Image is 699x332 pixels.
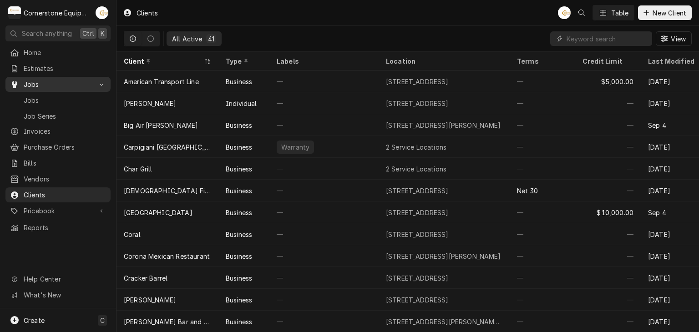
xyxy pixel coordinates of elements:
a: Job Series [5,109,111,124]
span: Clients [24,190,106,200]
div: Char Grill [124,164,152,174]
div: 41 [208,34,214,44]
div: — [510,114,575,136]
div: — [575,92,641,114]
div: — [575,223,641,245]
div: Location [386,56,502,66]
span: C [100,316,105,325]
button: Open search [574,5,589,20]
div: Business [226,77,252,86]
div: — [575,245,641,267]
div: — [510,289,575,311]
div: Cornerstone Equipment Repair, LLC's Avatar [8,6,21,19]
a: Vendors [5,171,111,186]
span: Ctrl [82,29,94,38]
button: View [656,31,692,46]
a: Bills [5,156,111,171]
div: [STREET_ADDRESS] [386,295,449,305]
div: — [269,114,379,136]
a: Invoices [5,124,111,139]
div: — [269,201,379,223]
span: Estimates [24,64,106,73]
div: Cracker Barrel [124,273,167,283]
div: [PERSON_NAME] [124,99,176,108]
div: — [510,158,575,180]
div: [STREET_ADDRESS][PERSON_NAME][PERSON_NAME] [386,317,502,327]
a: Home [5,45,111,60]
div: [STREET_ADDRESS][PERSON_NAME] [386,252,501,261]
div: Carpigiani [GEOGRAPHIC_DATA] [124,142,211,152]
a: Go to What's New [5,287,111,302]
div: [STREET_ADDRESS][PERSON_NAME] [386,121,501,130]
div: — [575,136,641,158]
div: Business [226,186,252,196]
a: Purchase Orders [5,140,111,155]
div: $5,000.00 [575,70,641,92]
button: Search anythingCtrlK [5,25,111,41]
div: — [575,267,641,289]
div: C [8,6,21,19]
div: Andrew Buigues's Avatar [558,6,571,19]
div: — [575,289,641,311]
div: Last Modified [648,56,697,66]
span: Purchase Orders [24,142,106,152]
span: Vendors [24,174,106,184]
div: [STREET_ADDRESS] [386,99,449,108]
div: — [510,245,575,267]
div: — [269,180,379,201]
div: — [510,92,575,114]
div: Business [226,252,252,261]
div: Terms [517,56,566,66]
div: Coral [124,230,141,239]
a: Reports [5,220,111,235]
div: 2 Service Locations [386,142,446,152]
div: Credit Limit [582,56,632,66]
span: Reports [24,223,106,232]
div: Cornerstone Equipment Repair, LLC [24,8,91,18]
div: AB [96,6,108,19]
div: — [510,70,575,92]
div: Corona Mexican Restaurant [124,252,210,261]
span: K [101,29,105,38]
div: — [269,70,379,92]
div: — [269,223,379,245]
span: Search anything [22,29,72,38]
div: — [575,114,641,136]
div: Business [226,208,252,217]
span: Job Series [24,111,106,121]
span: Invoices [24,126,106,136]
a: Go to Pricebook [5,203,111,218]
div: Business [226,164,252,174]
a: Jobs [5,93,111,108]
a: Go to Help Center [5,272,111,287]
div: [STREET_ADDRESS] [386,230,449,239]
span: Pricebook [24,206,92,216]
div: [PERSON_NAME] [124,295,176,305]
div: $10,000.00 [575,201,641,223]
div: — [269,245,379,267]
div: [GEOGRAPHIC_DATA] [124,208,192,217]
div: — [510,223,575,245]
a: Estimates [5,61,111,76]
span: New Client [651,8,688,18]
div: — [575,180,641,201]
div: — [269,92,379,114]
div: American Transport Line [124,77,199,86]
a: Go to Jobs [5,77,111,92]
div: Client [124,56,202,66]
div: Labels [277,56,371,66]
div: Business [226,273,252,283]
div: [STREET_ADDRESS] [386,208,449,217]
div: Business [226,295,252,305]
div: Andrew Buigues's Avatar [96,6,108,19]
span: Jobs [24,96,106,105]
span: Jobs [24,80,92,89]
div: [DEMOGRAPHIC_DATA] Fil A [124,186,211,196]
div: — [269,267,379,289]
div: Business [226,317,252,327]
span: Help Center [24,274,105,284]
div: All Active [172,34,203,44]
div: — [510,201,575,223]
div: Net 30 [517,186,538,196]
span: Create [24,317,45,324]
